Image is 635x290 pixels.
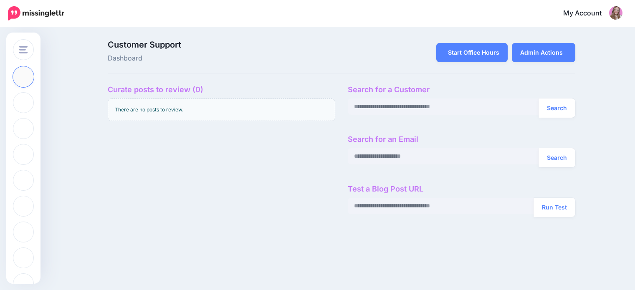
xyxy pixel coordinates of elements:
[555,3,622,24] a: My Account
[19,46,28,53] img: menu.png
[348,184,575,194] h4: Test a Blog Post URL
[108,53,415,64] span: Dashboard
[436,43,508,62] a: Start Office Hours
[8,6,64,20] img: Missinglettr
[348,135,575,144] h4: Search for an Email
[539,148,575,167] button: Search
[108,40,415,49] span: Customer Support
[108,98,335,121] div: There are no posts to review.
[108,85,335,94] h4: Curate posts to review (0)
[512,43,575,62] a: Admin Actions
[348,85,575,94] h4: Search for a Customer
[534,198,575,217] button: Run Test
[539,98,575,118] button: Search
